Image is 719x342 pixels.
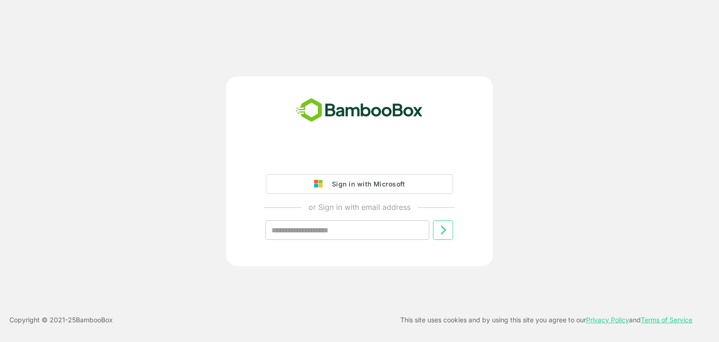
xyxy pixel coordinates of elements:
[400,314,692,326] p: This site uses cookies and by using this site you agree to our and
[308,201,411,213] p: or Sign in with email address
[327,178,405,190] div: Sign in with Microsoft
[314,180,327,188] img: google
[641,316,692,324] a: Terms of Service
[586,316,629,324] a: Privacy Policy
[266,174,453,194] button: Sign in with Microsoft
[291,95,428,126] img: bamboobox
[9,314,113,326] p: Copyright © 2021- 25 BambooBox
